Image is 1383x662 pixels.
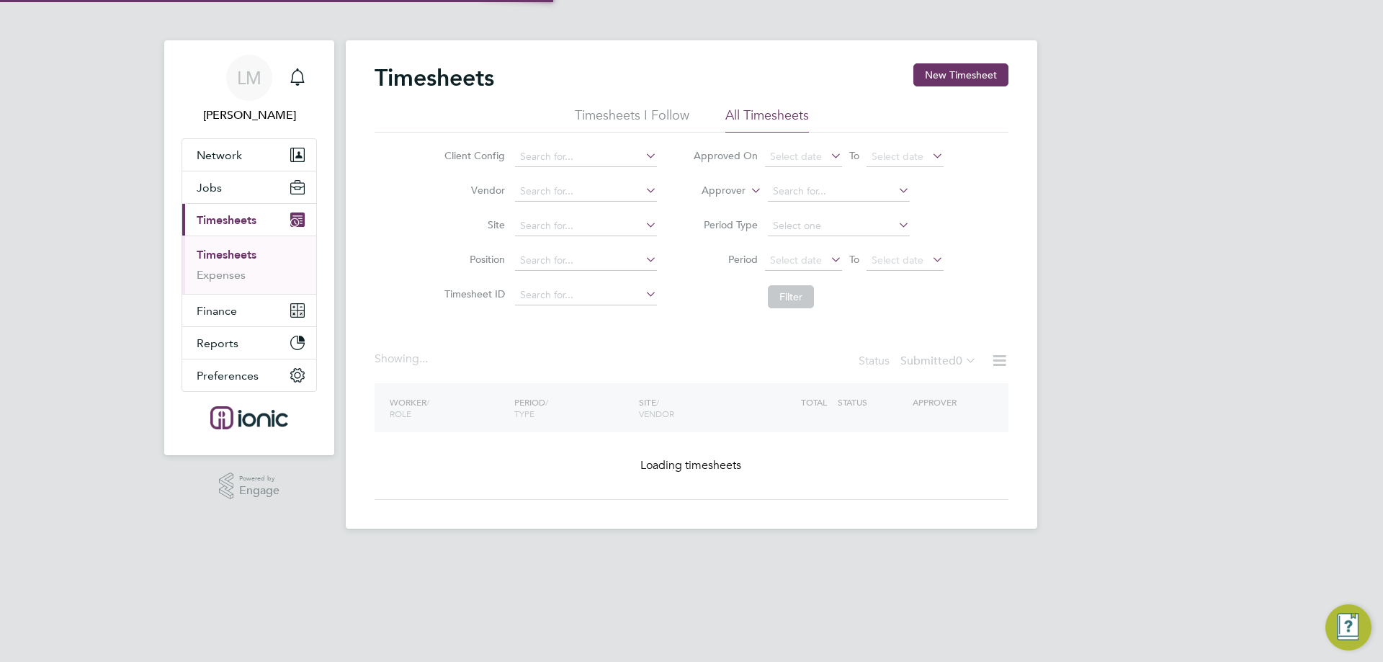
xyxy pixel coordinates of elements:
[768,285,814,308] button: Filter
[375,63,494,92] h2: Timesheets
[197,181,222,194] span: Jobs
[770,150,822,163] span: Select date
[440,149,505,162] label: Client Config
[872,150,923,163] span: Select date
[419,352,428,366] span: ...
[197,336,238,350] span: Reports
[197,248,256,261] a: Timesheets
[375,352,431,367] div: Showing
[239,485,279,497] span: Engage
[725,107,809,133] li: All Timesheets
[182,55,317,124] a: LM[PERSON_NAME]
[182,171,316,203] button: Jobs
[768,216,910,236] input: Select one
[900,354,977,368] label: Submitted
[197,148,242,162] span: Network
[693,149,758,162] label: Approved On
[237,68,261,87] span: LM
[197,369,259,383] span: Preferences
[197,304,237,318] span: Finance
[515,216,657,236] input: Search for...
[693,253,758,266] label: Period
[872,254,923,267] span: Select date
[440,287,505,300] label: Timesheet ID
[693,218,758,231] label: Period Type
[219,473,280,500] a: Powered byEngage
[440,184,505,197] label: Vendor
[515,251,657,271] input: Search for...
[197,213,256,227] span: Timesheets
[845,146,864,165] span: To
[182,327,316,359] button: Reports
[681,184,746,198] label: Approver
[440,253,505,266] label: Position
[239,473,279,485] span: Powered by
[210,406,288,429] img: ionic-logo-retina.png
[913,63,1008,86] button: New Timesheet
[182,107,317,124] span: Laura Moody
[1325,604,1371,650] button: Engage Resource Center
[182,406,317,429] a: Go to home page
[182,295,316,326] button: Finance
[845,250,864,269] span: To
[770,254,822,267] span: Select date
[182,236,316,294] div: Timesheets
[956,354,962,368] span: 0
[515,182,657,202] input: Search for...
[859,352,980,372] div: Status
[164,40,334,455] nav: Main navigation
[440,218,505,231] label: Site
[197,268,246,282] a: Expenses
[515,285,657,305] input: Search for...
[575,107,689,133] li: Timesheets I Follow
[182,359,316,391] button: Preferences
[182,139,316,171] button: Network
[182,204,316,236] button: Timesheets
[768,182,910,202] input: Search for...
[515,147,657,167] input: Search for...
